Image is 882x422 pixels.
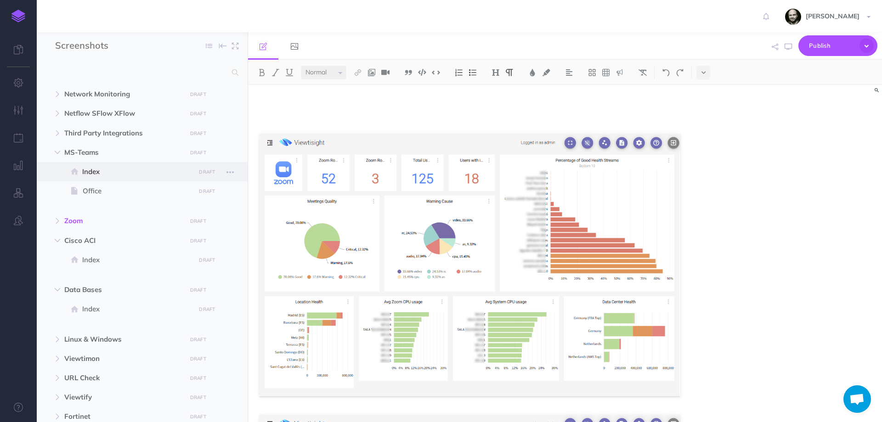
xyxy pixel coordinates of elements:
[64,215,181,226] span: Zoom
[190,150,206,156] small: DRAFT
[83,186,192,197] span: Office
[381,69,390,76] img: Add video button
[354,69,362,76] img: Link button
[798,35,877,56] button: Publish
[199,169,215,175] small: DRAFT
[602,69,610,76] img: Create table button
[64,334,181,345] span: Linux & Windows
[64,235,181,246] span: Cisco ACI
[190,375,206,381] small: DRAFT
[271,69,280,76] img: Italic button
[64,128,181,139] span: Third Party Integrations
[418,69,426,76] img: Code block button
[785,9,801,25] img: fYsxTL7xyiRwVNfLOwtv2ERfMyxBnxhkboQPdXU4.jpeg
[64,353,181,364] span: Viewtimon
[187,216,209,226] button: DRAFT
[82,254,192,265] span: Index
[187,334,209,345] button: DRAFT
[55,64,226,81] input: Search
[82,166,192,177] span: Index
[528,69,537,76] img: Text color button
[187,89,209,100] button: DRAFT
[190,91,206,97] small: DRAFT
[187,392,209,403] button: DRAFT
[187,411,209,422] button: DRAFT
[190,414,206,420] small: DRAFT
[190,356,206,362] small: DRAFT
[64,147,181,158] span: MS-Teams
[260,134,680,397] img: 2m3lMNnCoxEl0BY4tJ30.png
[190,130,206,136] small: DRAFT
[64,89,181,100] span: Network Monitoring
[187,236,209,246] button: DRAFT
[199,188,215,194] small: DRAFT
[843,385,871,413] div: Chat abierto
[196,186,219,197] button: DRAFT
[639,69,647,76] img: Clear styles button
[11,10,25,23] img: logo-mark.svg
[187,147,209,158] button: DRAFT
[64,411,181,422] span: Fortinet
[469,69,477,76] img: Unordered list button
[64,284,181,295] span: Data Bases
[187,354,209,364] button: DRAFT
[258,69,266,76] img: Bold button
[801,12,864,20] span: [PERSON_NAME]
[367,69,376,76] img: Add image button
[190,394,206,400] small: DRAFT
[616,69,624,76] img: Callout dropdown menu button
[285,69,294,76] img: Underline button
[196,255,219,265] button: DRAFT
[187,108,209,119] button: DRAFT
[196,167,219,177] button: DRAFT
[542,69,550,76] img: Text background color button
[505,69,514,76] img: Paragraph button
[190,337,206,343] small: DRAFT
[64,392,181,403] span: Viewtify
[809,39,855,53] span: Publish
[565,69,573,76] img: Alignment dropdown menu button
[55,39,163,53] input: Documentation Name
[662,69,670,76] img: Undo
[404,69,413,76] img: Blockquote button
[196,304,219,315] button: DRAFT
[190,111,206,117] small: DRAFT
[676,69,684,76] img: Redo
[187,373,209,383] button: DRAFT
[190,218,206,224] small: DRAFT
[190,238,206,244] small: DRAFT
[199,306,215,312] small: DRAFT
[190,287,206,293] small: DRAFT
[455,69,463,76] img: Ordered list button
[64,108,181,119] span: Netflow SFlow XFlow
[187,285,209,295] button: DRAFT
[432,69,440,76] img: Inline code button
[187,128,209,139] button: DRAFT
[199,257,215,263] small: DRAFT
[492,69,500,76] img: Headings dropdown button
[64,372,181,383] span: URL Check
[82,304,192,315] span: Index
